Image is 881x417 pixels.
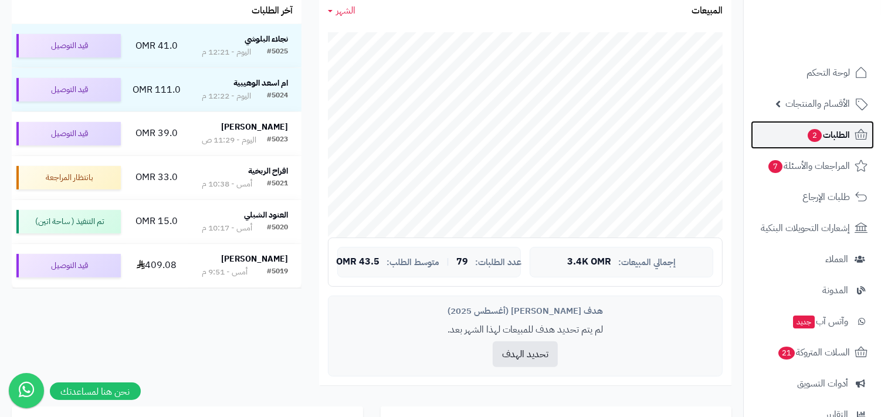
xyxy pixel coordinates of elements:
[126,244,189,287] td: 409.08
[267,178,288,190] div: #5021
[252,6,293,16] h3: آخر الطلبات
[328,4,355,18] a: الشهر
[202,46,251,58] div: اليوم - 12:21 م
[751,183,874,211] a: طلبات الإرجاع
[822,282,848,299] span: المدونة
[692,6,723,16] h3: المبيعات
[233,77,288,89] strong: ام اسعد الوهيبية
[761,220,850,236] span: إشعارات التحويلات البنكية
[16,122,121,145] div: قيد التوصيل
[446,257,449,266] span: |
[16,166,121,189] div: بانتظار المراجعة
[768,160,783,174] span: 7
[475,257,521,267] span: عدد الطلبات:
[751,369,874,398] a: أدوات التسويق
[267,222,288,234] div: #5020
[267,134,288,146] div: #5023
[16,34,121,57] div: قيد التوصيل
[245,33,288,45] strong: نجلاء البلوشي
[797,375,848,392] span: أدوات التسويق
[267,266,288,278] div: #5019
[825,251,848,267] span: العملاء
[336,4,355,18] span: الشهر
[802,189,850,205] span: طلبات الإرجاع
[751,59,874,87] a: لوحة التحكم
[16,254,121,277] div: قيد التوصيل
[337,323,713,337] p: لم يتم تحديد هدف للمبيعات لهذا الشهر بعد.
[244,209,288,221] strong: العنود الشبلي
[751,307,874,335] a: وآتس آبجديد
[126,112,189,155] td: 39.0 OMR
[126,68,189,111] td: 111.0 OMR
[221,121,288,133] strong: [PERSON_NAME]
[792,313,848,330] span: وآتس آب
[267,90,288,102] div: #5024
[16,210,121,233] div: تم التنفيذ ( ساحة اتين)
[785,96,850,112] span: الأقسام والمنتجات
[807,65,850,81] span: لوحة التحكم
[202,222,252,234] div: أمس - 10:17 م
[202,266,248,278] div: أمس - 9:51 م
[248,165,288,177] strong: افراح الربخية
[618,257,676,267] span: إجمالي المبيعات:
[793,316,815,328] span: جديد
[751,152,874,180] a: المراجعات والأسئلة7
[336,257,379,267] span: 43.5 OMR
[751,276,874,304] a: المدونة
[387,257,439,267] span: متوسط الطلب:
[751,214,874,242] a: إشعارات التحويلات البنكية
[778,347,795,360] span: 21
[221,253,288,265] strong: [PERSON_NAME]
[202,134,256,146] div: اليوم - 11:29 ص
[777,344,850,361] span: السلات المتروكة
[751,338,874,367] a: السلات المتروكة21
[126,156,189,199] td: 33.0 OMR
[456,257,468,267] span: 79
[567,257,611,267] span: 3.4K OMR
[202,178,252,190] div: أمس - 10:38 م
[16,78,121,101] div: قيد التوصيل
[751,245,874,273] a: العملاء
[493,341,558,367] button: تحديد الهدف
[767,158,850,174] span: المراجعات والأسئلة
[808,129,822,143] span: 2
[267,46,288,58] div: #5025
[126,200,189,243] td: 15.0 OMR
[337,305,713,317] div: هدف [PERSON_NAME] (أغسطس 2025)
[751,121,874,149] a: الطلبات2
[202,90,251,102] div: اليوم - 12:22 م
[807,127,850,143] span: الطلبات
[126,24,189,67] td: 41.0 OMR
[801,26,870,51] img: logo-2.png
